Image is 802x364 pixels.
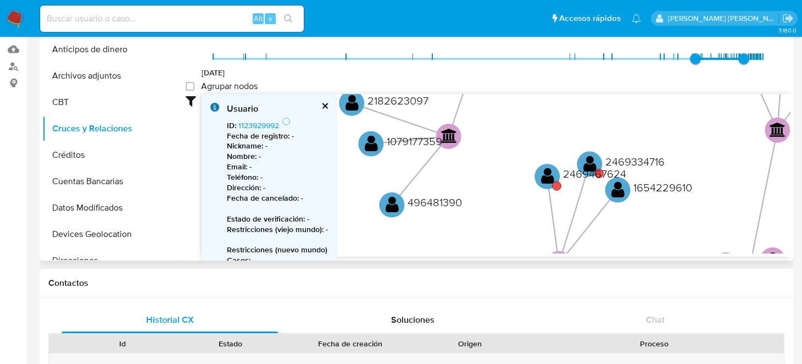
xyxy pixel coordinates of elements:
p: - [227,151,328,162]
b: Nombre : [227,151,257,162]
text:  [541,168,554,186]
span: Historial CX [146,313,194,326]
p: - [227,131,328,141]
p: - [227,214,328,224]
text:  [346,94,359,112]
text: 1654229610 [633,179,692,195]
p: - [227,193,328,203]
b: Fecha de cancelado : [227,192,299,203]
text:  [365,135,378,153]
span: Agrupar nodos [201,81,258,92]
div: Origen [424,338,516,349]
button: Cruces y Relaciones [42,115,180,142]
button: search-icon [277,11,299,26]
b: Estado de verificación : [227,213,305,224]
input: Buscar usuario o caso... [40,12,304,26]
button: Anticipos de dinero [42,36,180,63]
b: Dirección : [227,182,261,193]
p: - [227,162,328,172]
a: 1123929992 [238,120,279,131]
p: brenda.morenoreyes@mercadolibre.com.mx [668,13,779,24]
text: 2469334716 [605,153,665,169]
b: Nickname : [227,140,263,151]
p: - [227,255,328,266]
text: 2182623097 [367,92,428,108]
div: Estado [184,338,277,349]
span: Chat [646,313,665,326]
text:  [770,122,786,137]
text:  [386,196,399,214]
b: Casos : [227,255,250,266]
button: CBT [42,89,180,115]
button: Créditos [42,142,180,168]
p: - [227,172,328,183]
button: Datos Modificados [42,195,180,221]
text:  [583,155,597,173]
span: Soluciones [391,313,435,326]
button: cerrar [321,102,328,109]
text: 496481390 [408,194,462,210]
b: Restricciones (nuevo mundo) [227,244,327,255]
div: Id [76,338,169,349]
button: Archivos adjuntos [42,63,180,89]
b: ID : [227,120,236,131]
button: Cuentas Bancarias [42,168,180,195]
text:  [611,181,625,199]
span: Accesos rápidos [559,13,621,24]
div: Usuario [227,103,328,115]
text:  [765,252,781,267]
span: [DATE] [202,67,225,78]
text: 2469467624 [563,166,626,181]
b: Email : [227,161,247,172]
text:  [441,128,457,143]
b: Teléfono : [227,172,258,183]
span: 3.160.0 [778,26,797,35]
a: Notificaciones [632,14,641,23]
button: Devices Geolocation [42,221,180,247]
p: - [227,141,328,151]
span: Alt [254,13,263,24]
button: Direcciones [42,247,180,274]
h1: Contactos [48,278,784,289]
span: s [269,13,272,24]
p: - [227,224,328,235]
b: Fecha de registro : [227,130,289,141]
div: Proceso [532,338,776,349]
a: Salir [782,13,794,24]
b: Restricciones (viejo mundo) : [227,224,324,235]
input: Agrupar nodos [186,82,194,91]
div: Fecha de creación [292,338,408,349]
text: 1079177359 [387,133,442,149]
p: - [227,183,328,193]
